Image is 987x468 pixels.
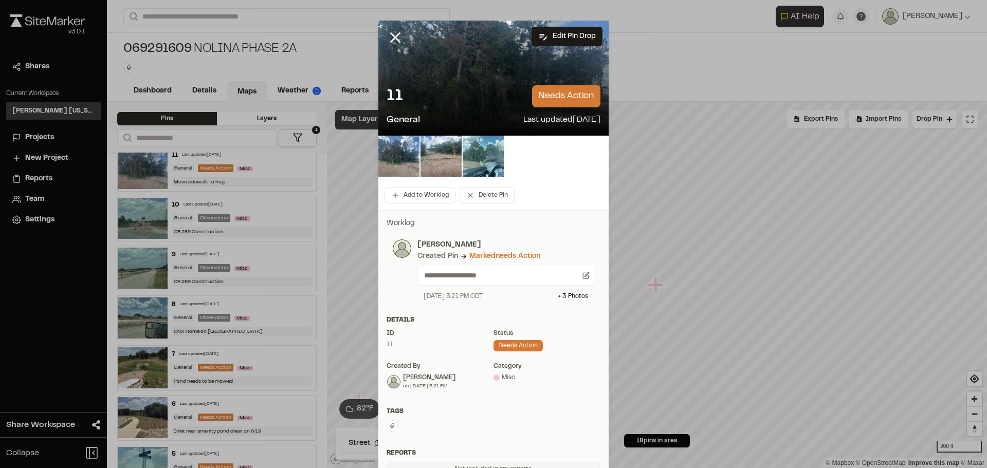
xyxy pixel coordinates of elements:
[378,136,419,177] img: file
[421,136,462,177] img: file
[387,362,493,371] div: Created by
[393,239,411,258] img: photo
[403,373,455,382] div: [PERSON_NAME]
[387,329,493,338] div: ID
[532,85,600,107] p: needs action
[387,218,600,229] p: Worklog
[460,187,515,203] button: Delete Pin
[387,375,400,388] img: Alex
[387,114,420,127] p: General
[417,251,458,262] div: Created Pin
[493,340,543,351] div: needs action
[417,239,594,251] p: [PERSON_NAME]
[463,136,504,177] img: file
[387,420,398,432] button: Edit Tags
[387,448,600,458] div: Reports
[493,329,600,338] div: Status
[424,292,483,301] div: [DATE] 3:21 PM CDT
[403,382,455,390] div: on [DATE] 3:21 PM
[387,315,600,325] div: Details
[493,362,600,371] div: category
[493,373,600,382] div: Misc
[385,187,455,203] button: Add to Worklog
[387,407,600,416] div: Tags
[387,86,403,107] p: 11
[469,251,540,262] div: Marked needs action
[387,340,493,349] div: 11
[523,114,600,127] p: Last updated [DATE]
[558,292,588,301] div: + 3 Photo s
